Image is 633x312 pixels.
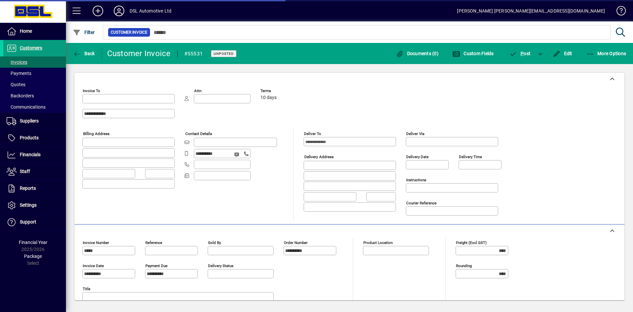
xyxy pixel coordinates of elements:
button: Filter [71,26,97,38]
button: Documents (0) [394,48,440,59]
mat-label: Delivery time [459,155,482,159]
span: Settings [20,202,37,208]
span: ost [509,51,531,56]
a: Products [3,130,66,146]
div: Customer Invoice [107,48,171,59]
button: Edit [551,48,574,59]
a: Settings [3,197,66,214]
mat-label: Freight (excl GST) [456,240,487,245]
a: Staff [3,163,66,180]
mat-label: Deliver via [406,131,424,136]
div: DSL Automotive Ltd [130,6,171,16]
mat-label: Attn [194,88,201,93]
span: Home [20,28,32,34]
mat-label: Order number [284,240,308,245]
a: Support [3,214,66,230]
span: Communications [7,104,45,110]
span: Edit [553,51,572,56]
span: Suppliers [20,118,39,123]
a: Communications [3,101,66,113]
button: Add [87,5,108,17]
mat-label: Invoice To [83,88,100,93]
span: Filter [73,30,95,35]
a: Knowledge Base [612,1,625,23]
span: Backorders [7,93,34,98]
a: Invoices [3,56,66,68]
span: Invoices [7,59,27,65]
mat-label: Instructions [406,178,426,182]
span: Documents (0) [396,51,438,56]
app-page-header-button: Back [66,48,102,59]
button: Post [506,48,534,59]
a: Home [3,23,66,40]
span: Back [73,51,95,56]
mat-label: Product location [363,240,393,245]
span: Financial Year [19,240,47,245]
a: Quotes [3,79,66,90]
a: Financials [3,147,66,163]
span: Staff [20,169,30,174]
mat-label: Title [83,287,90,291]
span: Customers [20,45,42,51]
mat-label: Invoice number [83,240,109,245]
mat-label: Delivery date [406,155,429,159]
mat-label: Payment due [145,263,167,268]
span: Financials [20,152,41,157]
span: Custom Fields [452,51,494,56]
div: #55531 [184,49,203,59]
mat-label: Sold by [208,240,221,245]
button: Profile [108,5,130,17]
span: Package [24,254,42,259]
span: More Options [586,51,626,56]
button: Send SMS [229,147,245,162]
span: Quotes [7,82,25,87]
mat-label: Delivery status [208,263,233,268]
button: Back [71,48,97,59]
mat-label: Rounding [456,263,472,268]
a: Backorders [3,90,66,101]
button: More Options [585,48,628,59]
span: Support [20,219,36,225]
mat-label: Reference [145,240,162,245]
mat-label: Deliver To [304,131,321,136]
button: Custom Fields [451,48,496,59]
span: Unposted [214,52,234,56]
span: Terms [260,89,300,93]
span: Reports [20,186,36,191]
span: Customer Invoice [111,29,147,36]
mat-label: Courier Reference [406,201,437,205]
mat-label: Invoice date [83,263,104,268]
a: Suppliers [3,113,66,129]
a: Payments [3,68,66,79]
span: Payments [7,71,31,76]
span: P [521,51,524,56]
a: Reports [3,180,66,197]
span: 10 days [260,95,277,100]
div: [PERSON_NAME] [PERSON_NAME][EMAIL_ADDRESS][DOMAIN_NAME] [457,6,605,16]
span: Products [20,135,39,140]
